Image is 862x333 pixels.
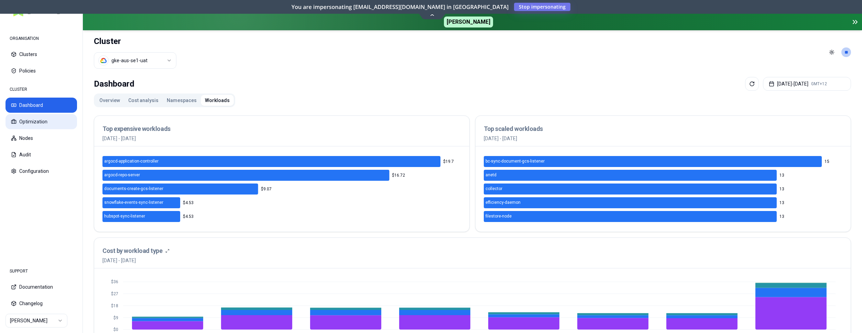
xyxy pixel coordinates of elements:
p: [DATE] - [DATE] [484,135,842,142]
button: Cost analysis [124,95,163,106]
tspan: $27 [111,291,118,296]
button: Overview [95,95,124,106]
img: gcp [100,57,107,64]
tspan: $0 [113,327,118,332]
h3: Top expensive workloads [102,124,461,134]
h3: Cost by workload type [102,246,163,256]
button: [DATE]-[DATE]GMT+12 [763,77,851,91]
tspan: $9 [113,315,118,320]
button: Nodes [6,131,77,146]
div: CLUSTER [6,82,77,96]
button: Audit [6,147,77,162]
p: [DATE] - [DATE] [102,135,461,142]
h1: Cluster [94,36,176,47]
tspan: $36 [111,279,118,284]
span: GMT+12 [811,81,827,87]
tspan: $18 [111,303,118,308]
button: Namespaces [163,95,201,106]
span: [PERSON_NAME] [444,16,493,27]
div: gke-aus-se1-uat [111,57,148,64]
button: Clusters [6,47,77,62]
button: Optimization [6,114,77,129]
button: Configuration [6,164,77,179]
button: Changelog [6,296,77,311]
div: SUPPORT [6,264,77,278]
button: Documentation [6,279,77,295]
div: ORGANISATION [6,32,77,45]
div: Dashboard [94,77,134,91]
h3: Top scaled workloads [484,124,842,134]
span: [DATE] - [DATE] [102,257,170,264]
button: Workloads [201,95,234,106]
button: Policies [6,63,77,78]
button: Dashboard [6,98,77,113]
button: Select a value [94,52,176,69]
